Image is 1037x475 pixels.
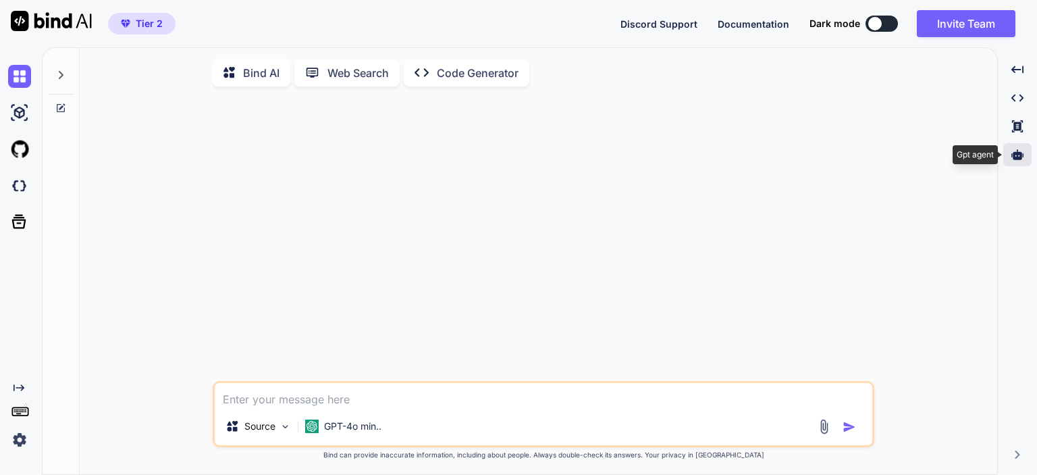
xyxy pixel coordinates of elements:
button: premiumTier 2 [108,13,176,34]
img: premium [121,20,130,28]
img: chat [8,65,31,88]
img: settings [8,428,31,451]
img: Pick Models [280,421,291,432]
img: ai-studio [8,101,31,124]
img: attachment [816,419,832,434]
img: GPT-4o mini [305,420,319,433]
p: GPT-4o min.. [324,420,381,433]
span: Discord Support [620,18,697,30]
span: Dark mode [809,17,860,30]
img: githubLight [8,138,31,161]
button: Documentation [718,17,789,31]
button: Invite Team [917,10,1015,37]
p: Bind AI [243,65,280,81]
img: Bind AI [11,11,92,31]
p: Source [244,420,275,433]
div: Gpt agent [953,145,998,164]
img: icon [843,420,856,434]
span: Tier 2 [136,17,163,30]
p: Bind can provide inaccurate information, including about people. Always double-check its answers.... [213,450,874,460]
p: Web Search [327,65,389,81]
button: Discord Support [620,17,697,31]
span: Documentation [718,18,789,30]
p: Code Generator [437,65,518,81]
img: darkCloudIdeIcon [8,174,31,197]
